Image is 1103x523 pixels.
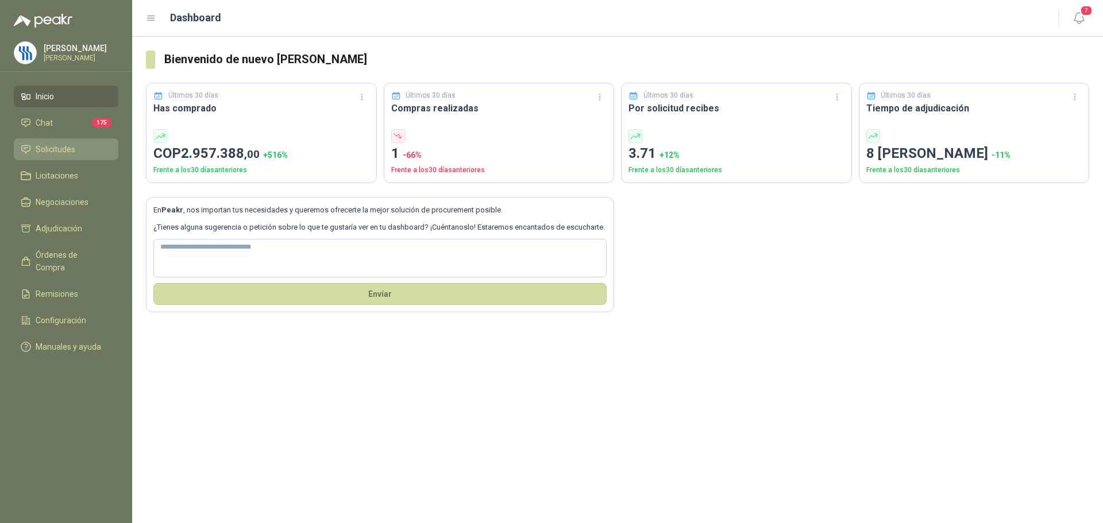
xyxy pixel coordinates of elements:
[36,288,78,300] span: Remisiones
[391,101,607,115] h3: Compras realizadas
[153,165,369,176] p: Frente a los 30 días anteriores
[153,283,607,305] button: Envíar
[643,90,693,101] p: Últimos 30 días
[181,145,260,161] span: 2.957.388
[391,143,607,165] p: 1
[170,10,221,26] h1: Dashboard
[36,90,54,103] span: Inicio
[14,336,118,358] a: Manuales y ayuda
[36,249,107,274] span: Órdenes de Compra
[164,51,1089,68] h3: Bienvenido de nuevo [PERSON_NAME]
[866,143,1082,165] p: 8 [PERSON_NAME]
[36,169,78,182] span: Licitaciones
[36,314,86,327] span: Configuración
[14,191,118,213] a: Negociaciones
[660,150,680,160] span: + 12 %
[406,90,456,101] p: Últimos 30 días
[14,112,118,134] a: Chat175
[992,150,1011,160] span: -11 %
[153,204,607,216] p: En , nos importan tus necesidades y queremos ofrecerte la mejor solución de procurement posible.
[1069,8,1089,29] button: 7
[44,44,115,52] p: [PERSON_NAME]
[36,143,75,156] span: Solicitudes
[44,55,115,61] p: [PERSON_NAME]
[14,138,118,160] a: Solicitudes
[153,143,369,165] p: COP
[244,148,260,161] span: ,00
[391,165,607,176] p: Frente a los 30 días anteriores
[628,143,844,165] p: 3.71
[14,42,36,64] img: Company Logo
[1080,5,1093,16] span: 7
[403,150,422,160] span: -66 %
[881,90,931,101] p: Últimos 30 días
[14,283,118,305] a: Remisiones
[36,196,88,208] span: Negociaciones
[628,101,844,115] h3: Por solicitud recibes
[866,101,1082,115] h3: Tiempo de adjudicación
[866,165,1082,176] p: Frente a los 30 días anteriores
[92,118,111,127] span: 175
[36,340,101,353] span: Manuales y ayuda
[161,206,183,214] b: Peakr
[14,309,118,331] a: Configuración
[168,90,218,101] p: Últimos 30 días
[628,165,844,176] p: Frente a los 30 días anteriores
[14,86,118,107] a: Inicio
[36,222,82,235] span: Adjudicación
[14,165,118,187] a: Licitaciones
[36,117,53,129] span: Chat
[14,14,72,28] img: Logo peakr
[14,244,118,278] a: Órdenes de Compra
[153,101,369,115] h3: Has comprado
[263,150,288,160] span: + 516 %
[153,222,607,233] p: ¿Tienes alguna sugerencia o petición sobre lo que te gustaría ver en tu dashboard? ¡Cuéntanoslo! ...
[14,218,118,239] a: Adjudicación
